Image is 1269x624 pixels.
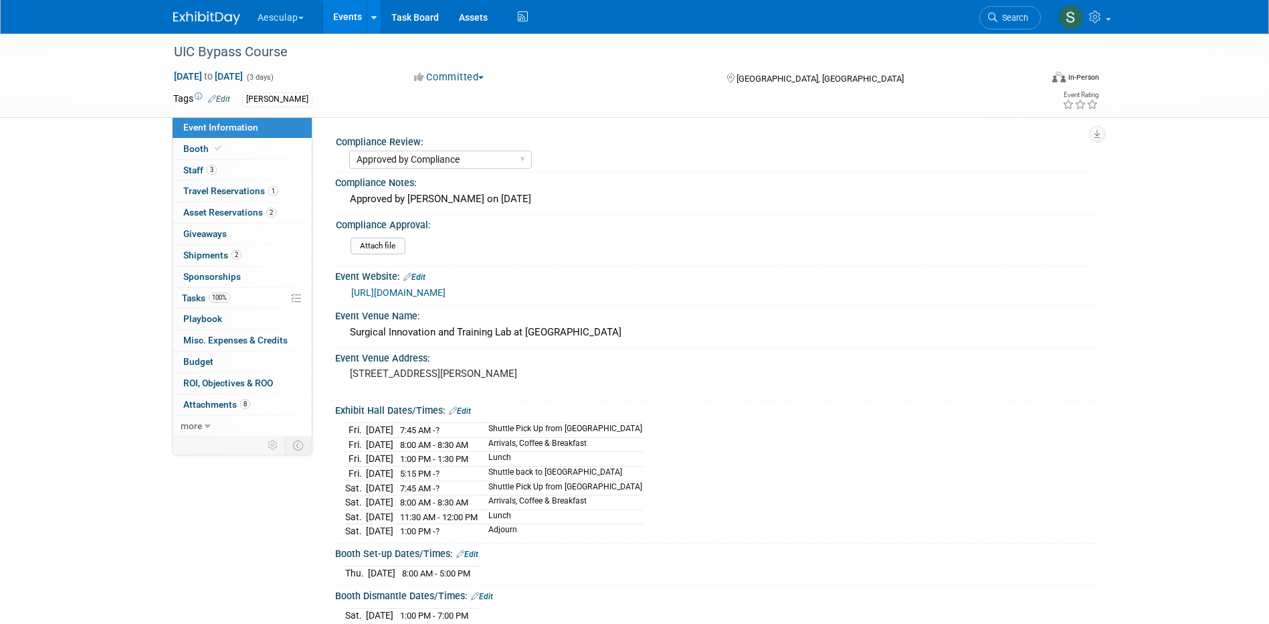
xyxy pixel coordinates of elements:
[183,378,273,388] span: ROI, Objectives & ROO
[1052,72,1066,82] img: Format-Inperson.png
[173,70,243,82] span: [DATE] [DATE]
[979,6,1041,29] a: Search
[173,373,312,394] a: ROI, Objectives & ROO
[183,313,222,324] span: Playbook
[345,467,366,481] td: Fri.
[335,400,1096,418] div: Exhibit Hall Dates/Times:
[366,510,393,524] td: [DATE]
[231,250,241,260] span: 2
[480,467,642,481] td: Shuttle back to [GEOGRAPHIC_DATA]
[480,437,642,452] td: Arrivals, Coffee & Breakfast
[435,469,440,479] span: ?
[246,73,274,82] span: (3 days)
[183,122,258,133] span: Event Information
[335,266,1096,284] div: Event Website:
[335,306,1096,323] div: Event Venue Name:
[403,272,425,282] a: Edit
[400,497,468,508] span: 8:00 AM - 8:30 AM
[335,173,1096,189] div: Compliance Notes:
[336,132,1090,149] div: Compliance Review:
[183,399,250,410] span: Attachments
[183,271,241,282] span: Sponsorships
[400,483,440,493] span: 7:45 AM -
[242,92,312,106] div: [PERSON_NAME]
[183,207,276,218] span: Asset Reservations
[366,452,393,467] td: [DATE]
[209,293,230,303] span: 100%
[366,609,393,623] td: [DATE]
[366,481,393,495] td: [DATE]
[173,352,312,372] a: Budget
[366,437,393,452] td: [DATE]
[183,356,213,367] span: Budget
[173,160,312,181] a: Staff3
[335,544,1096,561] div: Booth Set-up Dates/Times:
[345,423,366,438] td: Fri.
[181,420,202,431] span: more
[335,348,1096,365] div: Event Venue Address:
[400,454,468,464] span: 1:00 PM - 1:30 PM
[173,11,240,25] img: ExhibitDay
[351,287,446,298] a: [URL][DOMAIN_NAME]
[345,510,366,524] td: Sat.
[345,495,366,510] td: Sat.
[173,288,312,309] a: Tasks100%
[345,609,366,623] td: Sat.
[215,145,221,152] i: Booth reservation complete
[962,70,1100,90] div: Event Format
[173,416,312,437] a: more
[173,309,312,329] a: Playbook
[169,40,1021,64] div: UIC Bypass Course
[400,526,440,536] span: 1:00 PM -
[737,74,904,84] span: [GEOGRAPHIC_DATA], [GEOGRAPHIC_DATA]
[173,181,312,202] a: Travel Reservations1
[402,568,470,578] span: 8:00 AM - 5:00 PM
[268,186,278,196] span: 1
[480,524,642,538] td: Adjourn
[345,566,368,580] td: Thu.
[480,452,642,467] td: Lunch
[350,368,638,380] pre: [STREET_ADDRESS][PERSON_NAME]
[173,117,312,138] a: Event Information
[480,481,642,495] td: Shuttle Pick Up from [GEOGRAPHIC_DATA]
[400,512,478,522] span: 11:30 AM - 12:00 PM
[345,452,366,467] td: Fri.
[240,399,250,409] span: 8
[997,13,1028,23] span: Search
[182,293,230,303] span: Tasks
[409,70,489,84] button: Committed
[366,423,393,438] td: [DATE]
[1068,72,1099,82] div: In-Person
[456,550,478,559] a: Edit
[183,185,278,196] span: Travel Reservations
[480,510,642,524] td: Lunch
[173,202,312,223] a: Asset Reservations2
[183,165,217,175] span: Staff
[173,139,312,159] a: Booth
[435,483,440,493] span: ?
[366,467,393,481] td: [DATE]
[173,394,312,415] a: Attachments8
[208,94,230,104] a: Edit
[345,437,366,452] td: Fri.
[266,208,276,218] span: 2
[345,524,366,538] td: Sat.
[345,189,1086,210] div: Approved by [PERSON_NAME] on [DATE]
[368,566,395,580] td: [DATE]
[435,425,440,435] span: ?
[183,250,241,260] span: Shipments
[335,586,1096,603] div: Booth Dismantle Dates/Times:
[183,335,288,345] span: Misc. Expenses & Credits
[345,481,366,495] td: Sat.
[400,425,440,435] span: 7:45 AM -
[262,437,285,454] td: Personalize Event Tab Strip
[435,526,440,536] span: ?
[284,437,312,454] td: Toggle Event Tabs
[207,165,217,175] span: 3
[183,228,227,239] span: Giveaways
[173,92,230,107] td: Tags
[480,495,642,510] td: Arrivals, Coffee & Breakfast
[480,423,642,438] td: Shuttle Pick Up from [GEOGRAPHIC_DATA]
[345,322,1086,343] div: Surgical Innovation and Training Lab at [GEOGRAPHIC_DATA]
[173,330,312,351] a: Misc. Expenses & Credits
